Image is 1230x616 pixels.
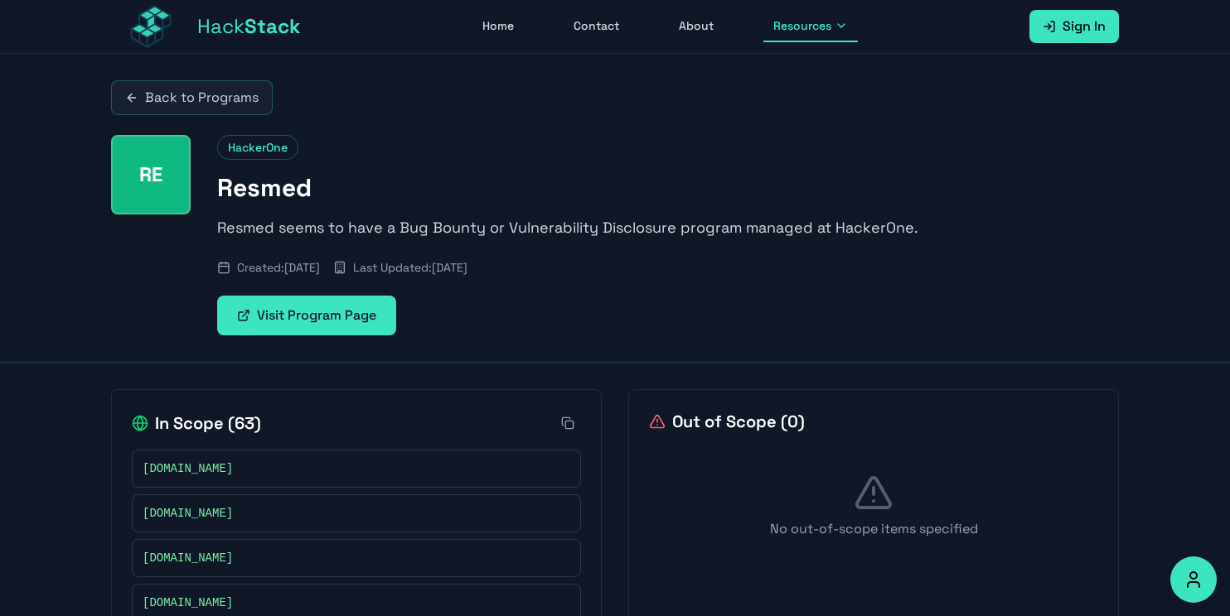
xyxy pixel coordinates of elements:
[217,216,1119,239] p: Resmed seems to have a Bug Bounty or Vulnerability Disclosure program managed at HackerOne.
[763,11,858,42] button: Resources
[143,594,233,611] span: [DOMAIN_NAME]
[217,173,1119,203] h1: Resmed
[669,11,724,42] a: About
[132,411,261,435] h2: In Scope ( 63 )
[217,296,396,335] a: Visit Program Page
[1029,10,1119,43] a: Sign In
[1063,17,1106,36] span: Sign In
[1170,556,1217,603] button: Accessibility Options
[143,550,233,566] span: [DOMAIN_NAME]
[564,11,629,42] a: Contact
[197,13,301,40] span: Hack
[143,460,233,477] span: [DOMAIN_NAME]
[353,259,467,276] span: Last Updated: [DATE]
[111,80,273,115] a: Back to Programs
[649,410,805,433] h2: Out of Scope ( 0 )
[111,135,191,214] div: Resmed
[237,259,320,276] span: Created: [DATE]
[245,13,301,39] span: Stack
[472,11,524,42] a: Home
[649,519,1098,539] p: No out-of-scope items specified
[217,135,298,160] span: HackerOne
[143,505,233,522] span: [DOMAIN_NAME]
[773,17,831,34] span: Resources
[554,410,581,436] button: Copy all in-scope items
